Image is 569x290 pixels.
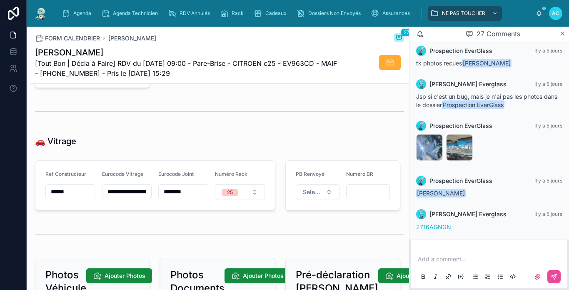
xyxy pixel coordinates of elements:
[265,10,287,17] span: Cadeaux
[180,10,210,17] span: RDV Annulés
[429,47,492,55] span: Prospection EverGlass
[215,184,265,200] button: Select Button
[232,10,244,17] span: Rack
[477,29,520,39] span: 27 Comments
[534,177,562,184] span: Il y a 5 jours
[35,135,76,147] h1: 🚗 Vitrage
[35,47,342,58] h1: [PERSON_NAME]
[442,10,485,17] span: NE PAS TOUCHER
[416,60,512,67] span: tk photos recues
[429,122,492,130] span: Prospection EverGlass
[243,272,284,280] span: Ajouter Photos
[45,34,100,42] span: FORM CALENDRIER
[33,7,48,20] img: App logo
[534,47,562,54] span: Il y a 5 jours
[215,171,247,177] span: Numéro Rack
[35,58,342,78] span: [Tout Bon | Décla à Faire] RDV du [DATE] 09:00 - Pare-Brise - CITROEN c25 - EV963CD - MAIF - [PHO...
[35,34,100,42] a: FORM CALENDRIER
[428,6,502,21] a: NE PAS TOUCHER
[416,223,451,230] a: 2716AGNGN
[429,80,507,88] span: [PERSON_NAME] Everglass
[416,189,466,197] span: [PERSON_NAME]
[368,6,416,21] a: Assurances
[429,177,492,185] span: Prospection EverGlass
[102,171,143,177] span: Eurocode Vitrage
[462,59,512,67] span: [PERSON_NAME]
[397,272,429,280] span: Ajouter Doc
[534,81,562,87] span: Il y a 5 jours
[158,171,194,177] span: Eurocode Joint
[378,268,436,283] button: Ajouter Doc
[429,210,507,218] span: [PERSON_NAME] Everglass
[308,10,361,17] span: Dossiers Non Envoyés
[251,6,292,21] a: Cadeaux
[108,34,156,42] a: [PERSON_NAME]
[296,184,339,200] button: Select Button
[442,100,504,109] span: Prospection EverGlass
[55,4,536,22] div: scrollable content
[552,10,559,17] span: AC
[165,6,216,21] a: RDV Annulés
[401,28,412,37] span: 27
[113,10,158,17] span: Agenda Technicien
[217,6,250,21] a: Rack
[534,211,562,217] span: Il y a 5 jours
[73,10,91,17] span: Agenda
[394,33,404,43] button: 27
[59,6,97,21] a: Agenda
[105,272,145,280] span: Ajouter Photos
[296,171,324,177] span: PB Renvoyé
[534,122,562,129] span: Il y a 5 jours
[99,6,164,21] a: Agenda Technicien
[294,6,367,21] a: Dossiers Non Envoyés
[346,171,373,177] span: Numéro BR
[45,171,86,177] span: Ref Constructeur
[86,268,152,283] button: Ajouter Photos
[227,189,233,196] div: 25
[303,188,322,196] span: Select a Renvoyer Vitrage
[225,268,290,283] button: Ajouter Photos
[382,10,410,17] span: Assurances
[416,93,557,108] span: Jsp si c'est un bug, mais je n'ai pas les photos dans le dossier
